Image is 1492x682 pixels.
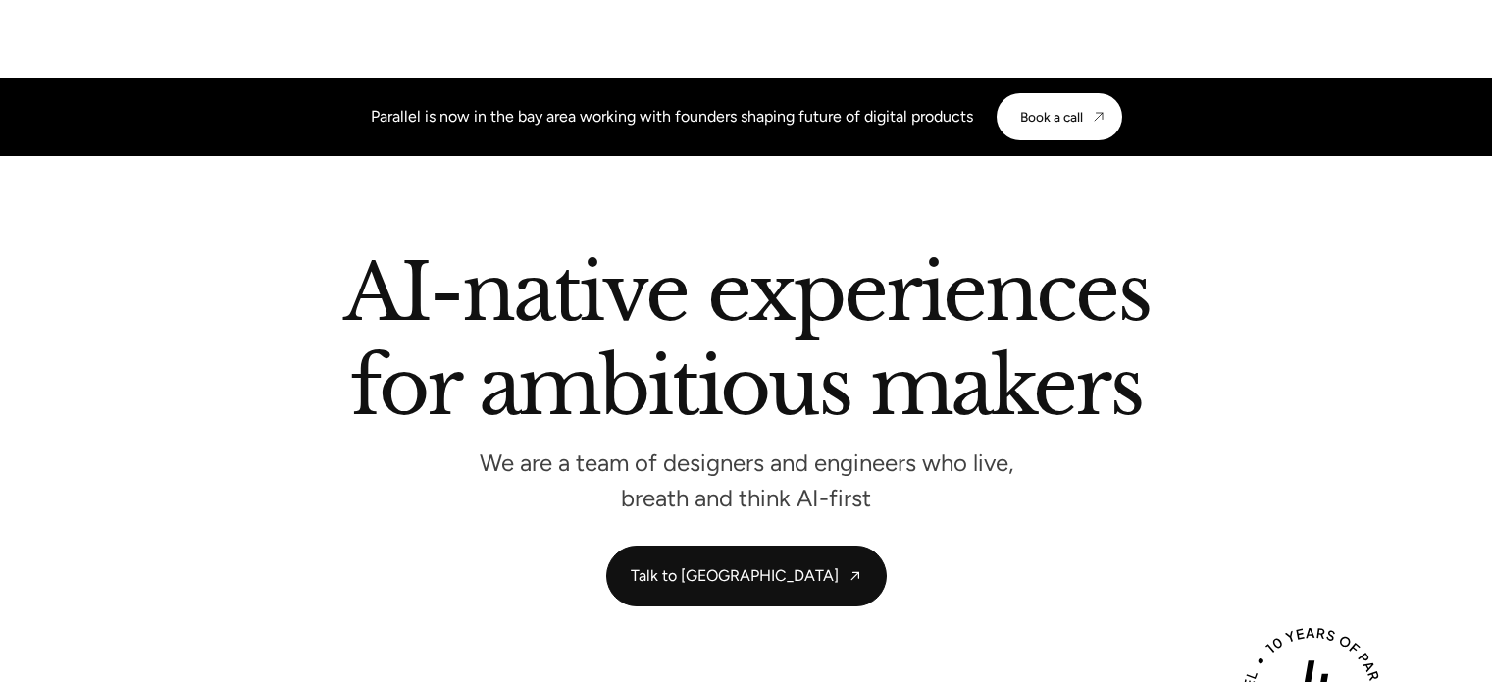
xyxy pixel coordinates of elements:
[452,454,1041,506] p: We are a team of designers and engineers who live, breath and think AI-first
[997,93,1122,140] a: Book a call
[187,254,1306,434] h2: AI-native experiences for ambitious makers
[371,105,973,129] div: Parallel is now in the bay area working with founders shaping future of digital products
[1020,109,1083,125] div: Book a call
[1091,109,1106,125] img: CTA arrow image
